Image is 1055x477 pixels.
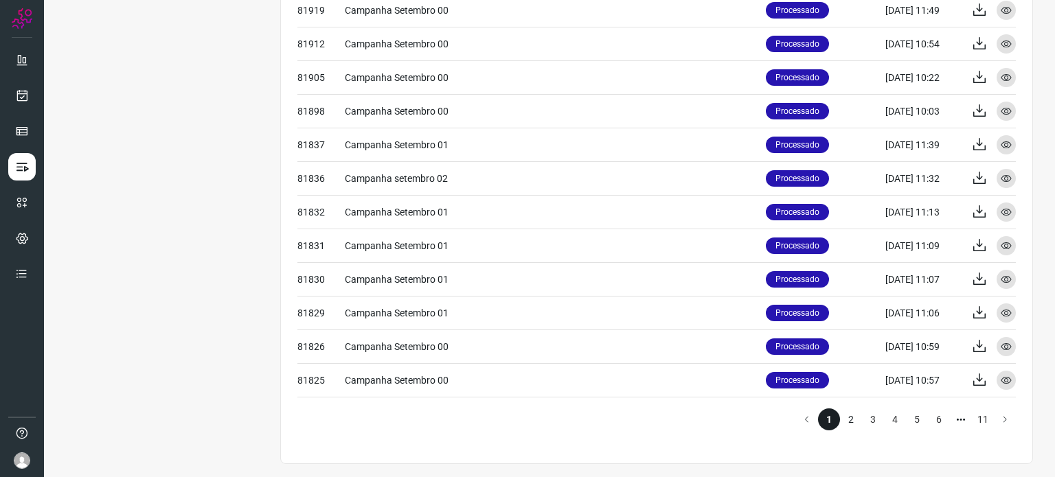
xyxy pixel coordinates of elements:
[862,408,884,430] li: page 3
[297,94,345,128] td: 81898
[345,94,766,128] td: Campanha Setembro 00
[297,195,345,229] td: 81832
[950,408,972,430] li: Next 5 pages
[297,363,345,397] td: 81825
[796,408,818,430] button: Go to previous page
[885,94,961,128] td: [DATE] 10:03
[766,237,829,254] p: Processado
[766,69,829,86] p: Processado
[345,296,766,329] td: Campanha Setembro 01
[297,229,345,262] td: 81831
[766,2,829,19] p: Processado
[885,329,961,363] td: [DATE] 10:59
[818,408,840,430] li: page 1
[14,452,30,469] img: avatar-user-boy.jpg
[297,27,345,60] td: 81912
[972,408,994,430] li: page 11
[885,262,961,296] td: [DATE] 11:07
[766,170,829,187] p: Processado
[885,229,961,262] td: [DATE] 11:09
[345,27,766,60] td: Campanha Setembro 00
[297,329,345,363] td: 81826
[297,161,345,195] td: 81836
[297,296,345,329] td: 81829
[766,137,829,153] p: Processado
[840,408,862,430] li: page 2
[906,408,928,430] li: page 5
[345,128,766,161] td: Campanha Setembro 01
[766,103,829,119] p: Processado
[885,60,961,94] td: [DATE] 10:22
[885,296,961,329] td: [DATE] 11:06
[766,204,829,220] p: Processado
[766,36,829,52] p: Processado
[994,408,1016,430] button: Go to next page
[345,60,766,94] td: Campanha Setembro 00
[297,60,345,94] td: 81905
[885,128,961,161] td: [DATE] 11:39
[297,128,345,161] td: 81837
[884,408,906,430] li: page 4
[297,262,345,296] td: 81830
[345,229,766,262] td: Campanha Setembro 01
[885,161,961,195] td: [DATE] 11:32
[885,363,961,397] td: [DATE] 10:57
[766,305,829,321] p: Processado
[766,372,829,388] p: Processado
[885,27,961,60] td: [DATE] 10:54
[885,195,961,229] td: [DATE] 11:13
[345,329,766,363] td: Campanha Setembro 00
[12,8,32,29] img: Logo
[345,195,766,229] td: Campanha Setembro 01
[766,338,829,355] p: Processado
[345,262,766,296] td: Campanha Setembro 01
[345,161,766,195] td: Campanha setembro 02
[928,408,950,430] li: page 6
[345,363,766,397] td: Campanha Setembro 00
[766,271,829,288] p: Processado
